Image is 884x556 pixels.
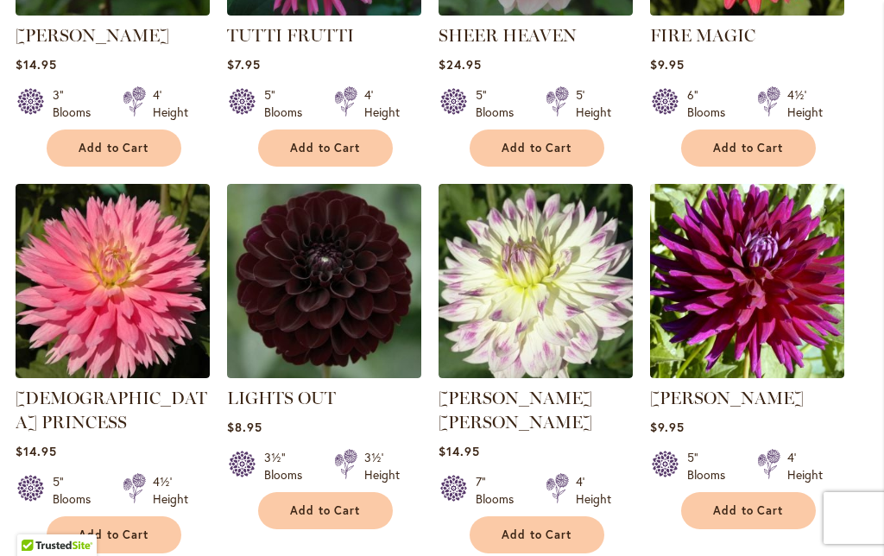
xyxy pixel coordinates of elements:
[439,184,633,378] img: MARGARET ELLEN
[227,419,262,435] span: $8.95
[787,86,823,121] div: 4½' Height
[713,141,784,155] span: Add to Cart
[713,503,784,518] span: Add to Cart
[650,56,685,73] span: $9.95
[502,141,572,155] span: Add to Cart
[470,516,604,553] button: Add to Cart
[502,528,572,542] span: Add to Cart
[439,3,633,19] a: SHEER HEAVEN
[16,56,57,73] span: $14.95
[681,492,816,529] button: Add to Cart
[16,184,210,378] img: GAY PRINCESS
[470,130,604,167] button: Add to Cart
[290,141,361,155] span: Add to Cart
[650,184,844,378] img: NADINE JESSIE
[650,365,844,382] a: NADINE JESSIE
[16,3,210,19] a: LORA ASHLEY
[576,86,611,121] div: 5' Height
[227,56,261,73] span: $7.95
[364,86,400,121] div: 4' Height
[258,492,393,529] button: Add to Cart
[227,365,421,382] a: LIGHTS OUT
[476,473,525,508] div: 7" Blooms
[439,443,480,459] span: $14.95
[650,25,755,46] a: FIRE MAGIC
[576,473,611,508] div: 4' Height
[47,130,181,167] button: Add to Cart
[16,388,207,433] a: [DEMOGRAPHIC_DATA] PRINCESS
[439,365,633,382] a: MARGARET ELLEN
[364,449,400,483] div: 3½' Height
[650,419,685,435] span: $9.95
[681,130,816,167] button: Add to Cart
[687,449,736,483] div: 5" Blooms
[264,86,313,121] div: 5" Blooms
[227,25,354,46] a: TUTTI FRUTTI
[13,495,61,543] iframe: Launch Accessibility Center
[53,86,102,121] div: 3" Blooms
[650,3,844,19] a: FIRE MAGIC
[264,449,313,483] div: 3½" Blooms
[79,141,149,155] span: Add to Cart
[258,130,393,167] button: Add to Cart
[439,25,577,46] a: SHEER HEAVEN
[687,86,736,121] div: 6" Blooms
[153,86,188,121] div: 4' Height
[787,449,823,483] div: 4' Height
[53,473,102,508] div: 5" Blooms
[16,365,210,382] a: GAY PRINCESS
[16,25,169,46] a: [PERSON_NAME]
[290,503,361,518] span: Add to Cart
[476,86,525,121] div: 5" Blooms
[439,56,482,73] span: $24.95
[227,3,421,19] a: TUTTI FRUTTI
[153,473,188,508] div: 4½' Height
[79,528,149,542] span: Add to Cart
[650,388,804,408] a: [PERSON_NAME]
[227,388,336,408] a: LIGHTS OUT
[16,443,57,459] span: $14.95
[47,516,181,553] button: Add to Cart
[439,388,592,433] a: [PERSON_NAME] [PERSON_NAME]
[227,184,421,378] img: LIGHTS OUT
